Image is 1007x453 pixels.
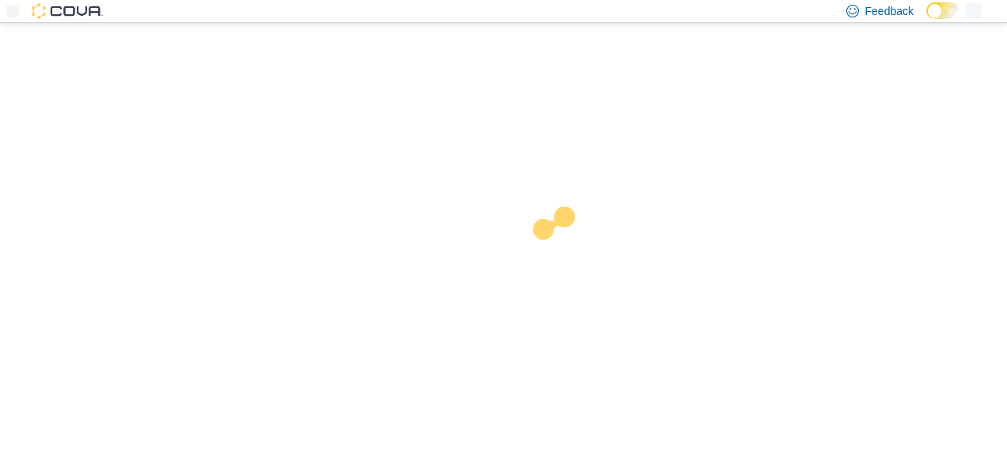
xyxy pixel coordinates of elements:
img: Cova [32,3,103,19]
input: Dark Mode [926,2,959,19]
span: Feedback [865,3,914,19]
img: cova-loader [503,195,622,314]
span: Dark Mode [926,19,927,20]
